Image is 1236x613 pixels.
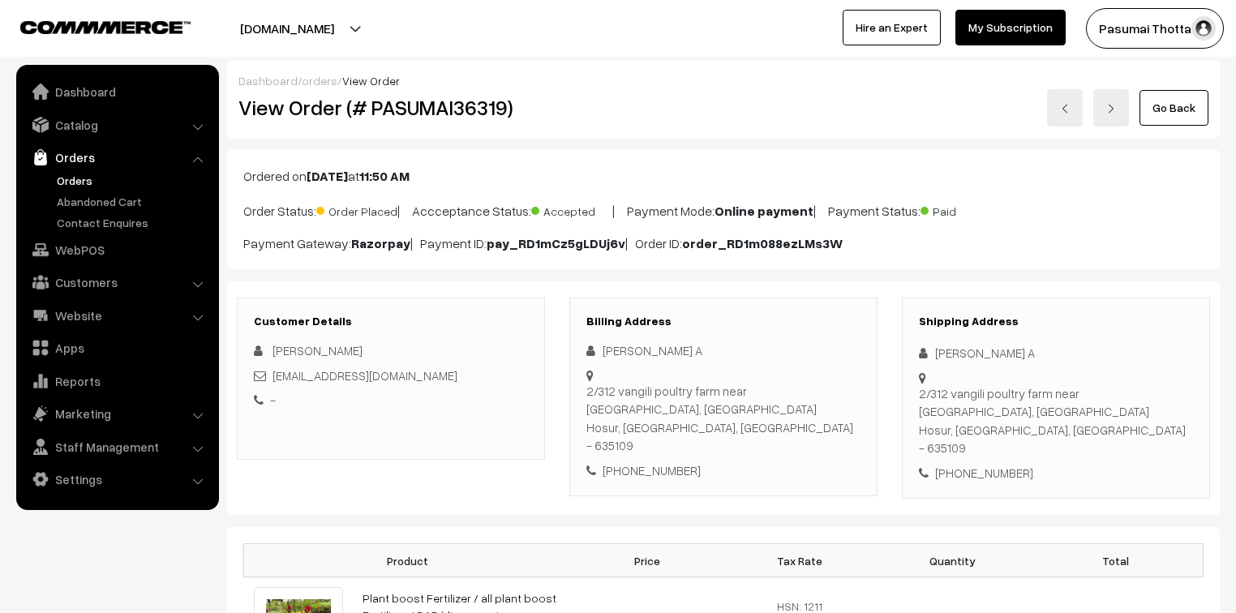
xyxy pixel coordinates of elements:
h2: View Order (# PASUMAI36319) [238,95,546,120]
b: 11:50 AM [359,168,410,184]
div: / / [238,72,1208,89]
a: Marketing [20,399,213,428]
span: Accepted [531,199,612,220]
img: right-arrow.png [1106,104,1116,114]
b: order_RD1m088ezLMs3W [682,235,843,251]
img: user [1191,16,1216,41]
a: Settings [20,465,213,494]
div: [PHONE_NUMBER] [586,461,860,480]
h3: Billing Address [586,315,860,328]
th: Quantity [876,544,1028,577]
th: Tax Rate [723,544,876,577]
div: 2/312 vangili poultry farm near [GEOGRAPHIC_DATA], [GEOGRAPHIC_DATA] Hosur, [GEOGRAPHIC_DATA], [G... [586,382,860,455]
a: Reports [20,367,213,396]
a: Orders [53,172,213,189]
a: Go Back [1139,90,1208,126]
b: pay_RD1mCz5gLDUj6v [487,235,625,251]
b: [DATE] [307,168,348,184]
a: Apps [20,333,213,362]
div: [PERSON_NAME] A [586,341,860,360]
span: [PERSON_NAME] [273,343,363,358]
a: WebPOS [20,235,213,264]
a: COMMMERCE [20,16,162,36]
a: Website [20,301,213,330]
th: Price [571,544,723,577]
a: [EMAIL_ADDRESS][DOMAIN_NAME] [273,368,457,383]
p: Payment Gateway: | Payment ID: | Order ID: [243,234,1204,253]
h3: Shipping Address [919,315,1193,328]
a: Staff Management [20,432,213,461]
div: - [254,391,528,409]
button: [DOMAIN_NAME] [183,8,391,49]
th: Product [244,544,571,577]
h3: Customer Details [254,315,528,328]
a: Hire an Expert [843,10,941,45]
a: My Subscription [955,10,1066,45]
span: View Order [342,74,400,88]
a: Orders [20,143,213,172]
a: Customers [20,268,213,297]
b: Razorpay [351,235,410,251]
th: Total [1028,544,1203,577]
a: Abandoned Cart [53,193,213,210]
span: Paid [921,199,1002,220]
img: left-arrow.png [1060,104,1070,114]
b: Online payment [715,203,813,219]
p: Order Status: | Accceptance Status: | Payment Mode: | Payment Status: [243,199,1204,221]
button: Pasumai Thotta… [1086,8,1224,49]
p: Ordered on at [243,166,1204,186]
a: Dashboard [20,77,213,106]
div: [PERSON_NAME] A [919,344,1193,362]
img: COMMMERCE [20,21,191,33]
a: orders [302,74,337,88]
a: Dashboard [238,74,298,88]
div: 2/312 vangili poultry farm near [GEOGRAPHIC_DATA], [GEOGRAPHIC_DATA] Hosur, [GEOGRAPHIC_DATA], [G... [919,384,1193,457]
a: Contact Enquires [53,214,213,231]
span: Order Placed [316,199,397,220]
div: [PHONE_NUMBER] [919,464,1193,482]
a: Catalog [20,110,213,139]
